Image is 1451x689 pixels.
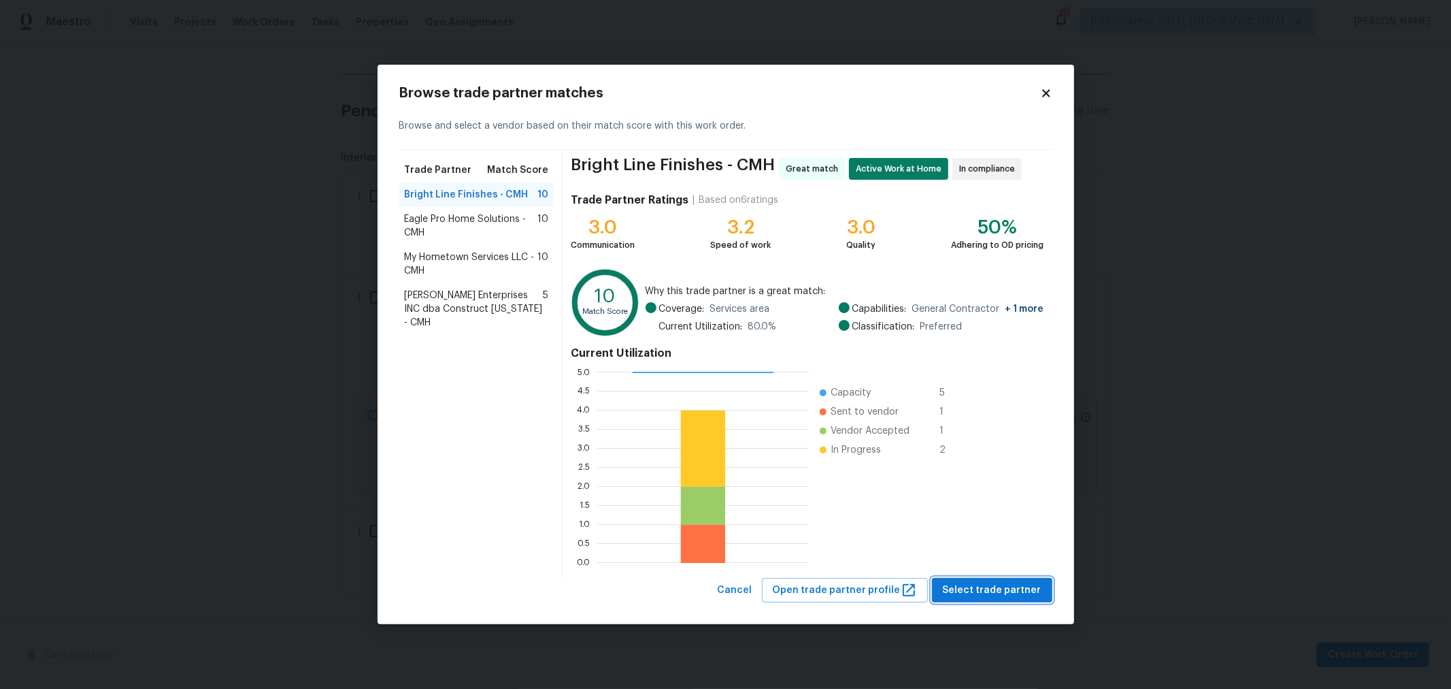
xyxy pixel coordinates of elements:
[579,463,590,471] text: 2.5
[952,221,1044,234] div: 50%
[580,520,590,528] text: 1.0
[405,251,538,278] span: My Hometown Services LLC - CMH
[571,158,775,180] span: Bright Line Finishes - CMH
[487,163,548,177] span: Match Score
[852,320,915,334] span: Classification:
[1005,304,1044,314] span: + 1 more
[688,193,699,207] div: |
[912,302,1044,316] span: General Contractor
[578,482,590,490] text: 2.0
[786,162,844,176] span: Great match
[920,320,963,334] span: Preferred
[856,162,947,176] span: Active Work at Home
[537,212,548,240] span: 10
[543,289,548,330] span: 5
[831,424,910,438] span: Vendor Accepted
[659,302,705,316] span: Coverage:
[537,251,548,278] span: 10
[831,405,899,419] span: Sent to vendor
[718,582,752,599] span: Cancel
[571,193,688,207] h4: Trade Partner Ratings
[578,444,590,452] text: 3.0
[699,193,778,207] div: Based on 6 ratings
[405,289,544,330] span: [PERSON_NAME] Enterprises INC dba Construct [US_STATE] - CMH
[712,578,758,603] button: Cancel
[939,405,961,419] span: 1
[762,578,928,603] button: Open trade partner profile
[580,501,590,509] text: 1.5
[579,425,590,433] text: 3.5
[571,347,1044,360] h4: Current Utilization
[583,308,629,315] text: Match Score
[939,386,961,400] span: 5
[773,582,917,599] span: Open trade partner profile
[578,406,590,414] text: 4.0
[831,443,881,457] span: In Progress
[710,238,771,252] div: Speed of work
[952,238,1044,252] div: Adhering to OD pricing
[659,320,743,334] span: Current Utilization:
[710,302,770,316] span: Services area
[578,368,590,376] text: 5.0
[846,238,875,252] div: Quality
[405,188,529,202] span: Bright Line Finishes - CMH
[399,86,1040,100] h2: Browse trade partner matches
[939,424,961,438] span: 1
[939,443,961,457] span: 2
[846,221,875,234] div: 3.0
[932,578,1052,603] button: Select trade partner
[748,320,777,334] span: 80.0 %
[405,212,538,240] span: Eagle Pro Home Solutions - CMH
[537,188,548,202] span: 10
[710,221,771,234] div: 3.2
[831,386,871,400] span: Capacity
[578,558,590,566] text: 0.0
[578,539,590,547] text: 0.5
[578,387,590,395] text: 4.5
[399,103,1052,150] div: Browse and select a vendor based on their match score with this work order.
[571,238,635,252] div: Communication
[943,582,1041,599] span: Select trade partner
[571,221,635,234] div: 3.0
[595,287,616,306] text: 10
[959,162,1020,176] span: In compliance
[405,163,472,177] span: Trade Partner
[646,285,1044,298] span: Why this trade partner is a great match:
[852,302,907,316] span: Capabilities:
